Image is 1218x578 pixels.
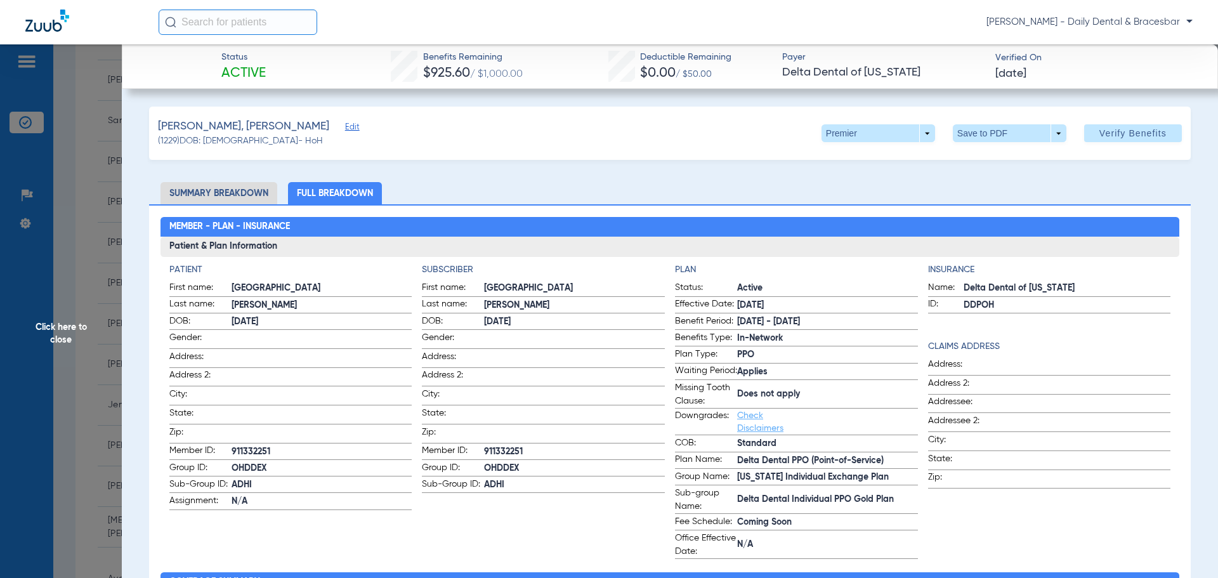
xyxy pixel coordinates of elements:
span: 911332251 [484,445,665,459]
span: Last name: [169,298,232,313]
button: Save to PDF [953,124,1066,142]
span: Assignment: [169,494,232,509]
span: Group ID: [169,461,232,476]
span: City: [928,433,990,450]
span: Sub-group Name: [675,487,737,513]
span: Address: [928,358,990,375]
span: Edit [345,122,357,135]
span: Delta Dental Individual PPO Gold Plan [737,493,918,506]
span: Benefit Period: [675,315,737,330]
span: Status [221,51,266,64]
span: DOB: [422,315,484,330]
span: Zip: [928,471,990,488]
span: [DATE] [484,315,665,329]
span: Zip: [422,426,484,443]
span: State: [422,407,484,424]
span: DDPOH [964,299,1171,312]
img: Search Icon [165,16,176,28]
span: [US_STATE] Individual Exchange Plan [737,471,918,484]
span: [GEOGRAPHIC_DATA] [232,282,412,295]
span: City: [422,388,484,405]
span: DOB: [169,315,232,330]
span: City: [169,388,232,405]
span: Address 2: [928,377,990,394]
button: Verify Benefits [1084,124,1182,142]
span: OHDDEX [484,462,665,475]
span: Fee Schedule: [675,515,737,530]
a: Check Disclaimers [737,411,783,433]
iframe: Chat Widget [1155,517,1218,578]
h4: Plan [675,263,918,277]
span: Office Effective Date: [675,532,737,558]
h4: Claims Address [928,340,1171,353]
span: Member ID: [422,444,484,459]
span: 911332251 [232,445,412,459]
span: Address: [169,350,232,367]
span: Missing Tooth Clause: [675,381,737,408]
span: Delta Dental PPO (Point-of-Service) [737,454,918,468]
h2: Member - Plan - Insurance [160,217,1180,237]
span: First name: [169,281,232,296]
span: Effective Date: [675,298,737,313]
h4: Patient [169,263,412,277]
span: Coming Soon [737,516,918,529]
span: Gender: [422,331,484,348]
span: Sub-Group ID: [169,478,232,493]
span: Member ID: [169,444,232,459]
span: Address 2: [169,369,232,386]
span: Plan Name: [675,453,737,468]
span: Benefits Remaining [423,51,523,64]
span: Verify Benefits [1099,128,1167,138]
span: [PERSON_NAME] - Daily Dental & Bracesbar [986,16,1193,29]
span: Does not apply [737,388,918,401]
span: Waiting Period: [675,364,737,379]
span: Benefits Type: [675,331,737,346]
h4: Insurance [928,263,1171,277]
span: State: [928,452,990,470]
h4: Subscriber [422,263,665,277]
span: $925.60 [423,67,470,80]
span: Applies [737,365,918,379]
img: Zuub Logo [25,10,69,32]
span: Sub-Group ID: [422,478,484,493]
span: State: [169,407,232,424]
span: / $1,000.00 [470,69,523,79]
span: Active [221,65,266,82]
li: Full Breakdown [288,182,382,204]
span: OHDDEX [232,462,412,475]
span: [PERSON_NAME] [484,299,665,312]
span: (1229) DOB: [DEMOGRAPHIC_DATA] - HoH [158,135,323,148]
span: Addressee 2: [928,414,990,431]
span: Delta Dental of [US_STATE] [964,282,1171,295]
span: Standard [737,437,918,450]
span: COB: [675,437,737,452]
span: Group Name: [675,470,737,485]
span: Plan Type: [675,348,737,363]
span: Zip: [169,426,232,443]
span: Verified On [995,51,1198,65]
span: Address 2: [422,369,484,386]
span: ADHI [484,478,665,492]
span: Address: [422,350,484,367]
h3: Patient & Plan Information [160,237,1180,257]
span: N/A [737,538,918,551]
span: Deductible Remaining [640,51,731,64]
span: [PERSON_NAME], [PERSON_NAME] [158,119,329,135]
span: [DATE] [995,66,1026,82]
span: Downgrades: [675,409,737,435]
span: Delta Dental of [US_STATE] [782,65,985,81]
span: Addressee: [928,395,990,412]
span: PPO [737,348,918,362]
span: $0.00 [640,67,676,80]
button: Premier [822,124,935,142]
span: In-Network [737,332,918,345]
span: [DATE] [737,299,918,312]
span: Status: [675,281,737,296]
span: N/A [232,495,412,508]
